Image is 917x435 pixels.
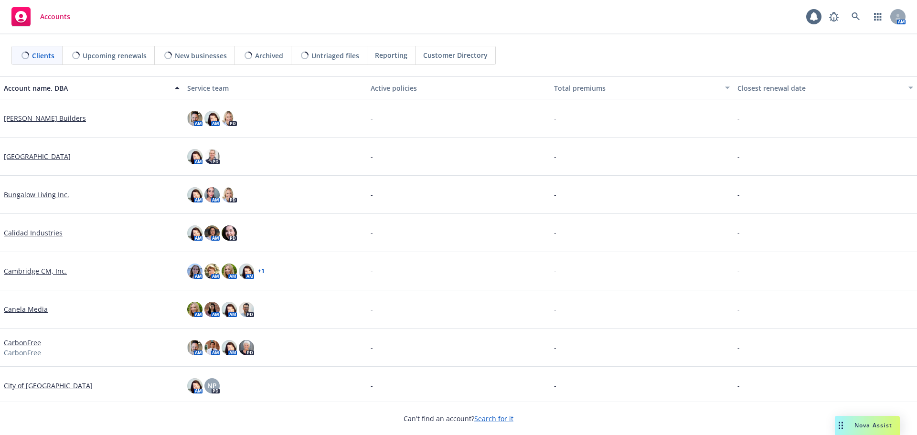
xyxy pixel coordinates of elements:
[187,187,203,202] img: photo
[371,228,373,238] span: -
[204,187,220,202] img: photo
[554,190,556,200] span: -
[204,225,220,241] img: photo
[737,381,740,391] span: -
[4,151,71,161] a: [GEOGRAPHIC_DATA]
[239,302,254,317] img: photo
[222,264,237,279] img: photo
[367,76,550,99] button: Active policies
[371,113,373,123] span: -
[32,51,54,61] span: Clients
[854,421,892,429] span: Nova Assist
[187,149,203,164] img: photo
[239,340,254,355] img: photo
[239,264,254,279] img: photo
[554,228,556,238] span: -
[222,302,237,317] img: photo
[204,340,220,355] img: photo
[175,51,227,61] span: New businesses
[554,342,556,352] span: -
[255,51,283,61] span: Archived
[734,76,917,99] button: Closest renewal date
[204,149,220,164] img: photo
[187,225,203,241] img: photo
[4,348,41,358] span: CarbonFree
[187,111,203,126] img: photo
[187,83,363,93] div: Service team
[737,113,740,123] span: -
[204,111,220,126] img: photo
[737,228,740,238] span: -
[737,190,740,200] span: -
[835,416,847,435] div: Drag to move
[4,228,63,238] a: Calidad Industries
[371,304,373,314] span: -
[4,83,169,93] div: Account name, DBA
[8,3,74,30] a: Accounts
[737,151,740,161] span: -
[4,266,67,276] a: Cambridge CM, Inc.
[550,76,734,99] button: Total premiums
[204,264,220,279] img: photo
[4,381,93,391] a: City of [GEOGRAPHIC_DATA]
[554,83,719,93] div: Total premiums
[835,416,900,435] button: Nova Assist
[222,225,237,241] img: photo
[4,304,48,314] a: Canela Media
[207,381,217,391] span: NP
[824,7,843,26] a: Report a Bug
[371,381,373,391] span: -
[4,338,41,348] a: CarbonFree
[187,378,203,393] img: photo
[554,266,556,276] span: -
[187,302,203,317] img: photo
[375,50,407,60] span: Reporting
[83,51,147,61] span: Upcoming renewals
[187,264,203,279] img: photo
[554,381,556,391] span: -
[187,340,203,355] img: photo
[737,304,740,314] span: -
[204,302,220,317] img: photo
[846,7,865,26] a: Search
[222,340,237,355] img: photo
[868,7,887,26] a: Switch app
[371,83,546,93] div: Active policies
[4,190,69,200] a: Bungalow Living Inc.
[737,342,740,352] span: -
[371,190,373,200] span: -
[183,76,367,99] button: Service team
[258,268,265,274] a: + 1
[737,83,903,93] div: Closest renewal date
[311,51,359,61] span: Untriaged files
[371,151,373,161] span: -
[4,113,86,123] a: [PERSON_NAME] Builders
[554,151,556,161] span: -
[40,13,70,21] span: Accounts
[371,342,373,352] span: -
[371,266,373,276] span: -
[222,187,237,202] img: photo
[423,50,488,60] span: Customer Directory
[474,414,513,423] a: Search for it
[404,414,513,424] span: Can't find an account?
[222,111,237,126] img: photo
[737,266,740,276] span: -
[554,304,556,314] span: -
[554,113,556,123] span: -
